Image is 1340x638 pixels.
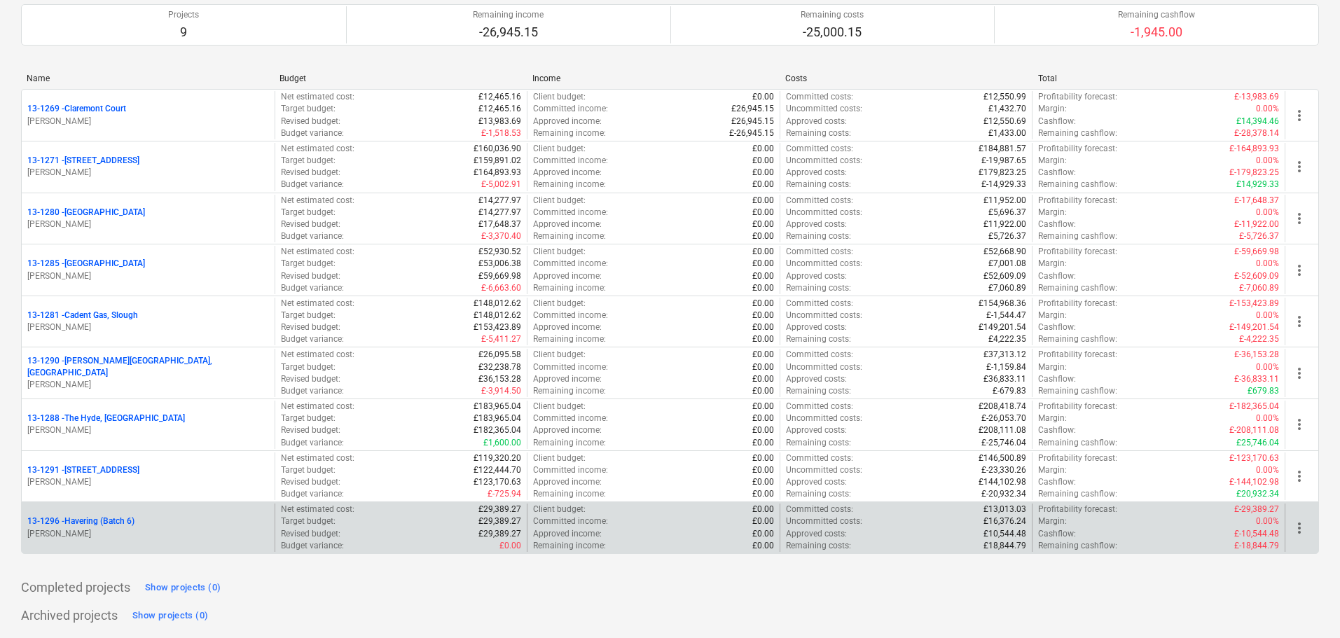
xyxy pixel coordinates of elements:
[474,143,521,155] p: £160,036.90
[786,437,851,449] p: Remaining costs :
[281,282,344,294] p: Budget variance :
[786,373,847,385] p: Approved costs :
[27,515,134,527] p: 13-1296 - Havering (Batch 6)
[1239,282,1279,294] p: £-7,060.89
[786,91,853,103] p: Committed costs :
[1229,298,1279,310] p: £-153,423.89
[168,9,199,21] p: Projects
[988,282,1026,294] p: £7,060.89
[533,424,602,436] p: Approved income :
[1038,167,1076,179] p: Cashflow :
[27,379,269,391] p: [PERSON_NAME]
[533,282,606,294] p: Remaining income :
[27,310,138,321] p: 13-1281 - Cadent Gas, Slough
[281,103,336,115] p: Target budget :
[281,207,336,219] p: Target budget :
[27,207,269,230] div: 13-1280 -[GEOGRAPHIC_DATA][PERSON_NAME]
[981,155,1026,167] p: £-19,987.65
[478,195,521,207] p: £14,277.97
[981,179,1026,190] p: £-14,929.33
[281,349,354,361] p: Net estimated cost :
[281,167,340,179] p: Revised budget :
[983,270,1026,282] p: £52,609.09
[786,116,847,127] p: Approved costs :
[1038,127,1117,139] p: Remaining cashflow :
[752,143,774,155] p: £0.00
[993,385,1026,397] p: £-679.83
[752,333,774,345] p: £0.00
[533,349,586,361] p: Client budget :
[281,321,340,333] p: Revised budget :
[752,373,774,385] p: £0.00
[1248,385,1279,397] p: £679.83
[478,270,521,282] p: £59,669.98
[979,167,1026,179] p: £179,823.25
[1291,107,1308,124] span: more_vert
[27,270,269,282] p: [PERSON_NAME]
[786,246,853,258] p: Committed costs :
[988,207,1026,219] p: £5,696.37
[979,321,1026,333] p: £149,201.54
[801,24,864,41] p: -25,000.15
[1038,282,1117,294] p: Remaining cashflow :
[752,282,774,294] p: £0.00
[474,464,521,476] p: £122,444.70
[786,321,847,333] p: Approved costs :
[478,207,521,219] p: £14,277.97
[786,127,851,139] p: Remaining costs :
[752,167,774,179] p: £0.00
[281,464,336,476] p: Target budget :
[27,464,139,476] p: 13-1291 - [STREET_ADDRESS]
[281,452,354,464] p: Net estimated cost :
[752,412,774,424] p: £0.00
[27,167,269,179] p: [PERSON_NAME]
[988,230,1026,242] p: £5,726.37
[1038,412,1067,424] p: Margin :
[478,349,521,361] p: £26,095.58
[1270,571,1340,638] iframe: Chat Widget
[474,424,521,436] p: £182,365.04
[281,91,354,103] p: Net estimated cost :
[281,143,354,155] p: Net estimated cost :
[478,219,521,230] p: £17,648.37
[1291,416,1308,433] span: more_vert
[752,91,774,103] p: £0.00
[533,452,586,464] p: Client budget :
[983,195,1026,207] p: £11,952.00
[1038,103,1067,115] p: Margin :
[27,258,269,282] div: 13-1285 -[GEOGRAPHIC_DATA][PERSON_NAME]
[986,361,1026,373] p: £-1,159.84
[1038,179,1117,190] p: Remaining cashflow :
[988,103,1026,115] p: £1,432.70
[478,116,521,127] p: £13,983.69
[474,298,521,310] p: £148,012.62
[281,424,340,436] p: Revised budget :
[786,464,862,476] p: Uncommitted costs :
[786,361,862,373] p: Uncommitted costs :
[478,373,521,385] p: £36,153.28
[27,155,269,179] div: 13-1271 -[STREET_ADDRESS][PERSON_NAME]
[752,230,774,242] p: £0.00
[983,91,1026,103] p: £12,550.99
[981,412,1026,424] p: £-26,053.70
[478,361,521,373] p: £32,238.78
[786,401,853,412] p: Committed costs :
[473,9,544,21] p: Remaining income
[27,464,269,488] div: 13-1291 -[STREET_ADDRESS][PERSON_NAME]
[478,91,521,103] p: £12,465.16
[786,219,847,230] p: Approved costs :
[729,127,774,139] p: £-26,945.15
[481,179,521,190] p: £-5,002.91
[752,310,774,321] p: £0.00
[27,476,269,488] p: [PERSON_NAME]
[1236,437,1279,449] p: £25,746.04
[279,74,521,83] div: Budget
[1229,321,1279,333] p: £-149,201.54
[1234,91,1279,103] p: £-13,983.69
[168,24,199,41] p: 9
[988,127,1026,139] p: £1,433.00
[1038,230,1117,242] p: Remaining cashflow :
[481,282,521,294] p: £-6,663.60
[481,333,521,345] p: £-5,411.27
[1291,468,1308,485] span: more_vert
